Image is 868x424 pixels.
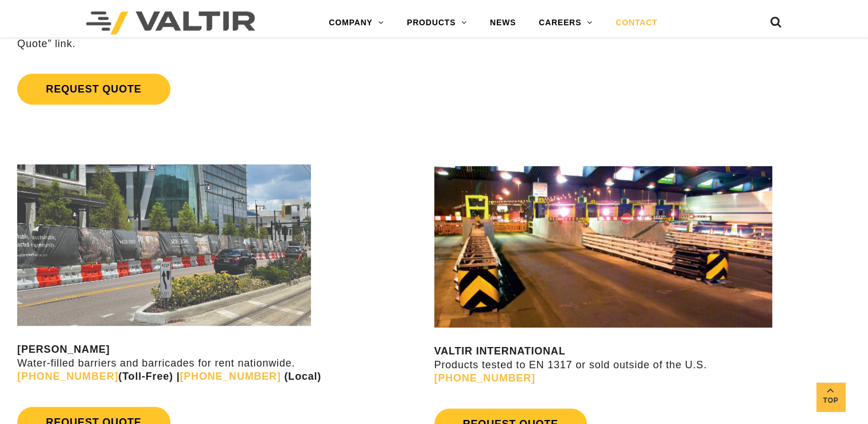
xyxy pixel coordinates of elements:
[17,164,311,326] img: Rentals contact us image
[395,11,478,34] a: PRODUCTS
[816,394,845,407] span: Top
[816,383,845,411] a: Top
[17,343,431,383] p: Water-filled barriers and barricades for rent nationwide.
[434,345,566,357] strong: VALTIR INTERNATIONAL
[17,344,110,355] strong: [PERSON_NAME]
[17,371,180,382] strong: (Toll-Free) |
[284,371,321,382] strong: (Local)
[434,372,535,384] a: [PHONE_NUMBER]
[434,165,772,327] img: contact us valtir international
[86,11,255,34] img: Valtir
[317,11,395,34] a: COMPANY
[527,11,604,34] a: CAREERS
[17,371,118,382] a: [PHONE_NUMBER]
[604,11,669,34] a: CONTACT
[180,371,281,382] a: [PHONE_NUMBER]
[17,74,170,105] a: REQUEST QUOTE
[478,11,527,34] a: NEWS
